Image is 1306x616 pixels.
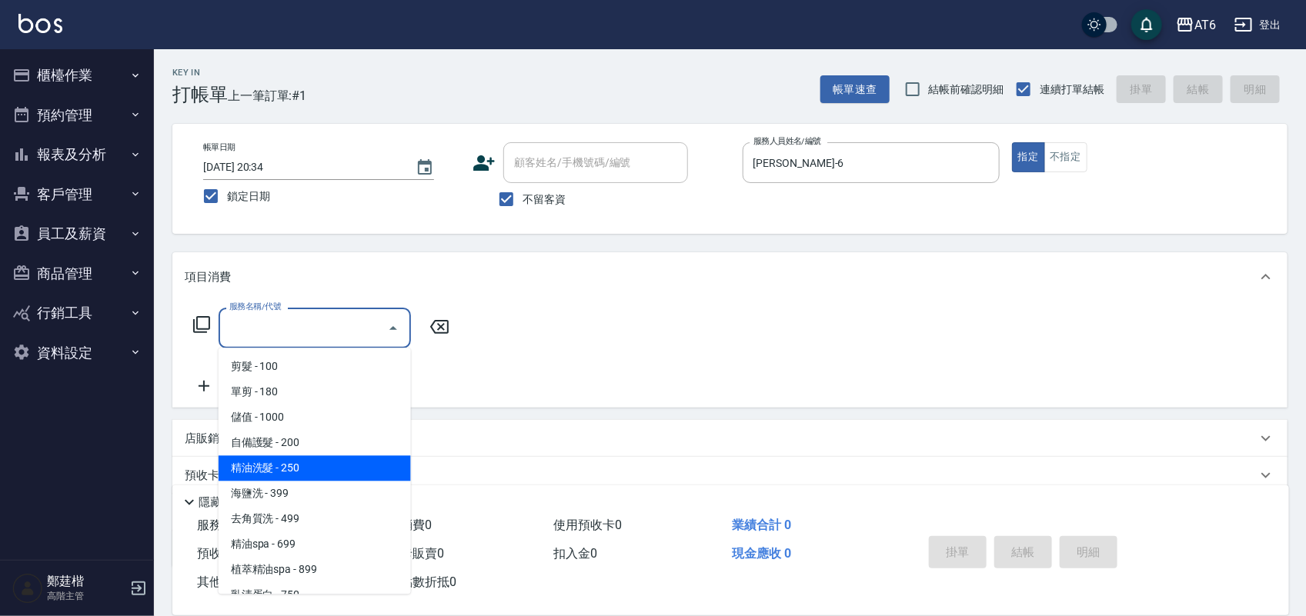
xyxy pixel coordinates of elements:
[1194,15,1216,35] div: AT6
[47,589,125,603] p: 高階主管
[172,84,228,105] h3: 打帳單
[219,558,411,583] span: 植萃精油spa - 899
[554,546,598,561] span: 扣入金 0
[172,420,1288,457] div: 店販銷售
[219,380,411,405] span: 單剪 - 180
[172,68,228,78] h2: Key In
[185,468,242,484] p: 預收卡販賣
[6,135,148,175] button: 報表及分析
[219,507,411,532] span: 去角質洗 - 499
[228,86,307,105] span: 上一筆訂單:#1
[376,574,456,589] span: 紅利點數折抵 0
[6,333,148,373] button: 資料設定
[172,252,1288,301] div: 項目消費
[172,457,1288,494] div: 預收卡販賣
[219,583,411,608] span: 乳清蛋白 - 750
[1170,9,1222,41] button: AT6
[1228,11,1288,39] button: 登出
[6,175,148,215] button: 客戶管理
[929,82,1004,98] span: 結帳前確認明細
[6,55,148,95] button: 櫃檯作業
[203,155,400,180] input: YYYY/MM/DD hh:mm
[1044,142,1087,172] button: 不指定
[523,191,566,208] span: 不留客資
[1012,142,1045,172] button: 指定
[199,494,268,511] p: 隱藏業績明細
[197,574,278,589] span: 其他付款方式 0
[197,518,253,532] span: 服務消費 0
[203,142,235,153] label: 帳單日期
[219,431,411,456] span: 自備護髮 - 200
[197,546,266,561] span: 預收卡販賣 0
[6,214,148,254] button: 員工及薪資
[1131,9,1162,40] button: save
[381,316,406,341] button: Close
[219,456,411,481] span: 精油洗髮 - 250
[732,546,791,561] span: 現金應收 0
[229,301,281,312] label: 服務名稱/代號
[47,574,125,589] h5: 鄭莛楷
[12,573,43,604] img: Person
[219,405,411,431] span: 儲值 - 1000
[185,269,231,285] p: 項目消費
[227,188,270,205] span: 鎖定日期
[6,293,148,333] button: 行銷工具
[185,431,231,447] p: 店販銷售
[820,75,890,104] button: 帳單速查
[6,95,148,135] button: 預約管理
[732,518,791,532] span: 業績合計 0
[219,481,411,507] span: 海鹽洗 - 399
[753,135,821,147] label: 服務人員姓名/編號
[219,355,411,380] span: 剪髮 - 100
[1040,82,1104,98] span: 連續打單結帳
[406,149,443,186] button: Choose date, selected date is 2025-08-20
[554,518,623,532] span: 使用預收卡 0
[18,14,62,33] img: Logo
[6,254,148,294] button: 商品管理
[219,532,411,558] span: 精油spa - 699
